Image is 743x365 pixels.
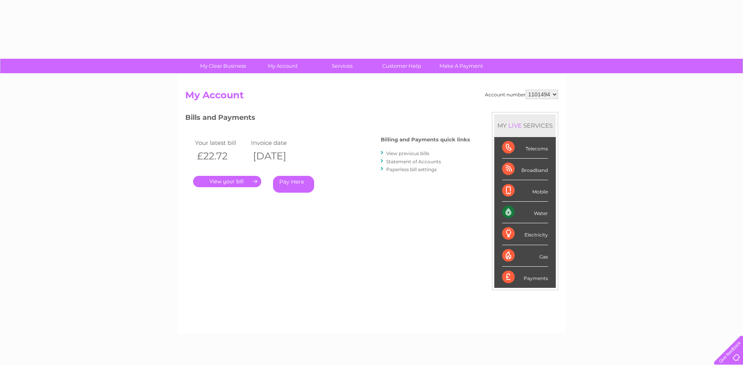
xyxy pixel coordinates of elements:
h2: My Account [185,90,558,105]
div: Payments [502,267,548,288]
div: Water [502,202,548,223]
div: MY SERVICES [494,114,556,137]
div: Account number [485,90,558,99]
div: Mobile [502,180,548,202]
a: Customer Help [369,59,434,73]
a: My Account [250,59,315,73]
a: Pay Here [273,176,314,193]
th: [DATE] [249,148,306,164]
a: Paperless bill settings [386,166,437,172]
th: £22.72 [193,148,249,164]
a: . [193,176,261,187]
h3: Bills and Payments [185,112,470,126]
div: Broadband [502,159,548,180]
a: Make A Payment [429,59,494,73]
a: View previous bills [386,150,429,156]
div: Electricity [502,223,548,245]
h4: Billing and Payments quick links [381,137,470,143]
a: My Clear Business [191,59,255,73]
a: Services [310,59,374,73]
a: Statement of Accounts [386,159,441,164]
div: LIVE [507,122,523,129]
div: Telecoms [502,137,548,159]
div: Gas [502,245,548,267]
td: Invoice date [249,137,306,148]
td: Your latest bill [193,137,249,148]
